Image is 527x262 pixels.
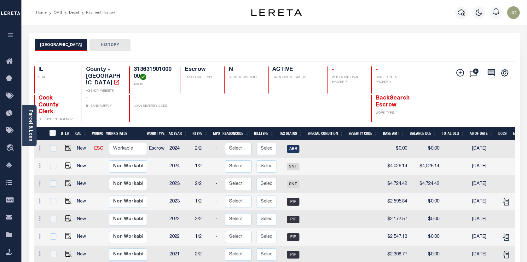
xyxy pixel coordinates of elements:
[410,211,442,228] td: $0.00
[86,104,122,109] p: IN BANKRUPTCY
[213,211,223,228] td: -
[380,127,407,140] th: Base Amt: activate to sort column ascending
[74,140,92,158] td: New
[383,158,410,175] td: $4,026.14
[213,193,223,211] td: -
[383,211,410,228] td: $2,172.57
[410,175,442,193] td: $4,724.42
[54,11,62,14] a: OMS
[383,140,410,158] td: $0.00
[193,193,213,211] td: 1/2
[410,228,442,246] td: $0.00
[74,211,92,228] td: New
[167,211,193,228] td: 2022
[213,228,223,246] td: -
[144,127,165,140] th: Work Type
[229,75,260,80] p: SERVICE OVERRIDE
[167,228,193,246] td: 2022
[332,67,334,72] span: -
[287,216,299,223] span: PIF
[38,75,74,80] p: STATE
[193,175,213,193] td: 2/2
[147,140,167,158] td: Escrow
[46,127,59,140] th: &nbsp;
[287,251,299,259] span: PIF
[287,233,299,241] span: PIF
[470,158,498,175] td: [DATE]
[470,140,498,158] td: [DATE]
[58,127,73,140] th: DTLS
[94,146,103,151] a: ESC
[74,158,92,175] td: New
[190,127,211,140] th: RType: activate to sort column ascending
[470,193,498,211] td: [DATE]
[272,75,320,80] p: TAX ACCOUNT STATUS
[410,193,442,211] td: $0.00
[272,66,320,73] h4: ACTIVE
[305,127,346,140] th: Special Condition: activate to sort column ascending
[34,127,46,140] th: &nbsp;&nbsp;&nbsp;&nbsp;&nbsp;&nbsp;&nbsp;&nbsp;&nbsp;&nbsp;
[86,66,122,87] h4: County - [GEOGRAPHIC_DATA]
[220,127,252,140] th: ReasonCode: activate to sort column ascending
[376,111,411,116] p: WORK TYPE
[496,127,511,140] th: Docs
[229,66,260,73] h4: N
[439,127,467,140] th: Total DLQ: activate to sort column ascending
[287,145,299,153] span: ABR
[211,127,220,140] th: MPO
[73,127,90,140] th: CAL: activate to sort column ascending
[38,117,74,122] p: DELINQUENT AGENCY
[86,95,88,101] span: -
[167,140,193,158] td: 2024
[134,95,136,101] span: -
[185,75,217,80] p: TAX SERVICE TYPE
[507,6,520,19] img: svg+xml;base64,PHN2ZyB4bWxucz0iaHR0cDovL3d3dy53My5vcmcvMjAwMC9zdmciIHBvaW50ZXItZXZlbnRzPSJub25lIi...
[193,228,213,246] td: 1/2
[69,11,79,14] a: Detail
[287,163,299,170] span: SNT
[470,211,498,228] td: [DATE]
[74,175,92,193] td: New
[376,67,378,72] span: -
[90,127,104,140] th: WorkQ
[86,89,122,94] p: AGENCY WEBSITE
[38,66,74,73] h4: IL
[383,193,410,211] td: $2,595.84
[167,158,193,175] td: 2024
[193,211,213,228] td: 2/2
[383,228,410,246] td: $2,547.13
[38,95,59,115] span: Cook County Clerk
[276,127,305,140] th: Tax Status: activate to sort column ascending
[213,175,223,193] td: -
[410,140,442,158] td: $0.00
[6,144,16,152] i: travel_explore
[213,140,223,158] td: -
[193,158,213,175] td: 1/2
[383,175,410,193] td: $4,724.42
[407,127,439,140] th: Balance Due: activate to sort column ascending
[332,75,363,85] p: WITH ADDITIONAL PROPERTY
[134,104,173,109] p: LOAN SEVERITY CODE
[90,39,130,51] button: HISTORY
[165,127,190,140] th: Tax Year: activate to sort column ascending
[167,193,193,211] td: 2023
[134,66,173,80] h4: 31363190100000
[104,127,147,140] th: Work Status
[410,158,442,175] td: $4,026.14
[470,175,498,193] td: [DATE]
[74,228,92,246] td: New
[251,9,302,16] img: logo-dark.svg
[376,95,410,108] span: BackSearch Escrow
[28,110,32,141] a: Parcel & Loan
[134,82,173,87] p: TAX ID
[467,127,496,140] th: As of Date: activate to sort column ascending
[346,127,380,140] th: Severity Code: activate to sort column ascending
[185,66,217,73] h4: Escrow
[252,127,276,140] th: BillType: activate to sort column ascending
[167,175,193,193] td: 2023
[470,228,498,246] td: [DATE]
[287,180,299,188] span: SNT
[376,75,411,85] p: CONFIDENTIAL PROPERTY
[213,158,223,175] td: -
[36,11,47,14] a: Home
